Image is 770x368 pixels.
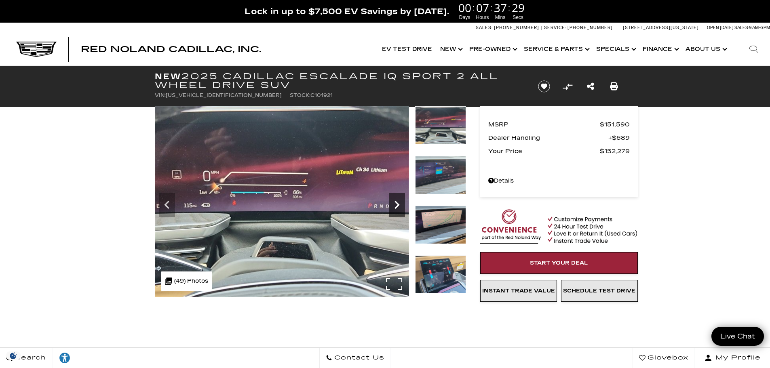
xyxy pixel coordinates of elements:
[81,44,261,54] span: Red Noland Cadillac, Inc.
[488,145,630,157] a: Your Price $152,279
[476,25,493,30] span: Sales:
[738,33,770,65] div: Search
[587,81,594,92] a: Share this New 2025 Cadillac ESCALADE IQ Sport 2 All Wheel Drive SUV
[600,145,630,157] span: $152,279
[488,132,608,143] span: Dealer Handling
[541,25,615,30] a: Service: [PHONE_NUMBER]
[161,271,212,291] div: (49) Photos
[511,14,526,21] span: Secs
[81,45,261,53] a: Red Noland Cadillac, Inc.
[482,288,555,294] span: Instant Trade Value
[166,93,282,98] span: [US_VEHICLE_IDENTIFICATION_NUMBER]
[592,33,639,65] a: Specials
[488,175,630,187] a: Details
[155,72,525,90] h1: 2025 Cadillac ESCALADE IQ Sport 2 All Wheel Drive SUV
[600,119,630,130] span: $151,590
[290,93,310,98] span: Stock:
[159,193,175,217] div: Previous
[530,260,588,266] span: Start Your Deal
[508,2,511,14] span: :
[473,2,475,14] span: :
[563,288,635,294] span: Schedule Test Drive
[488,119,600,130] span: MSRP
[415,156,466,194] img: New 2025 Summit White Cadillac Sport 2 image 15
[155,71,181,81] strong: New
[465,33,520,65] a: Pre-Owned
[535,80,553,93] button: Save vehicle
[389,193,405,217] div: Next
[319,348,391,368] a: Contact Us
[378,33,436,65] a: EV Test Drive
[310,93,333,98] span: C101921
[716,332,759,341] span: Live Chat
[756,4,766,14] a: Close
[646,352,688,364] span: Glovebox
[488,119,630,130] a: MSRP $151,590
[561,280,638,302] a: Schedule Test Drive
[749,25,770,30] span: 9 AM-6 PM
[475,2,490,13] span: 07
[520,33,592,65] a: Service & Parts
[608,132,630,143] span: $689
[511,2,526,13] span: 29
[53,348,77,368] a: Explore your accessibility options
[490,2,493,14] span: :
[13,352,46,364] span: Search
[712,352,761,364] span: My Profile
[567,25,613,30] span: [PHONE_NUMBER]
[155,106,409,297] img: New 2025 Summit White Cadillac Sport 2 image 14
[544,25,566,30] span: Service:
[332,352,384,364] span: Contact Us
[155,93,166,98] span: VIN:
[734,25,749,30] span: Sales:
[415,206,466,244] img: New 2025 Summit White Cadillac Sport 2 image 16
[53,352,77,364] div: Explore your accessibility options
[4,351,23,360] section: Click to Open Cookie Consent Modal
[633,348,695,368] a: Glovebox
[488,145,600,157] span: Your Price
[639,33,681,65] a: Finance
[16,42,57,57] img: Cadillac Dark Logo with Cadillac White Text
[457,2,473,13] span: 00
[707,25,734,30] span: Open [DATE]
[415,106,466,145] img: New 2025 Summit White Cadillac Sport 2 image 14
[245,6,449,17] span: Lock in up to $7,500 EV Savings by [DATE].
[695,348,770,368] button: Open user profile menu
[623,25,699,30] a: [STREET_ADDRESS][US_STATE]
[493,14,508,21] span: Mins
[4,351,23,360] img: Opt-Out Icon
[436,33,465,65] a: New
[493,2,508,13] span: 37
[494,25,539,30] span: [PHONE_NUMBER]
[415,255,466,294] img: New 2025 Summit White Cadillac Sport 2 image 17
[475,14,490,21] span: Hours
[488,132,630,143] a: Dealer Handling $689
[480,280,557,302] a: Instant Trade Value
[681,33,730,65] a: About Us
[457,14,473,21] span: Days
[711,327,764,346] a: Live Chat
[610,81,618,92] a: Print this New 2025 Cadillac ESCALADE IQ Sport 2 All Wheel Drive SUV
[480,252,638,274] a: Start Your Deal
[476,25,541,30] a: Sales: [PHONE_NUMBER]
[561,80,574,93] button: Compare Vehicle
